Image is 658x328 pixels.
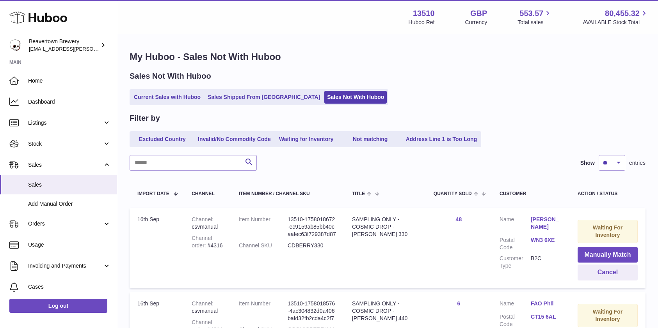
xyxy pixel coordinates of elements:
[29,46,156,52] span: [EMAIL_ADDRESS][PERSON_NAME][DOMAIN_NAME]
[192,235,223,249] div: #4316
[500,255,531,270] dt: Customer Type
[28,220,103,227] span: Orders
[519,8,543,19] span: 553.57
[531,313,562,321] a: CT15 6AL
[500,313,531,328] dt: Postal Code
[457,300,460,307] a: 6
[409,19,435,26] div: Huboo Ref
[130,51,646,63] h1: My Huboo - Sales Not With Huboo
[28,140,103,148] span: Stock
[531,236,562,244] a: WN3 6XE
[28,119,103,127] span: Listings
[470,8,487,19] strong: GBP
[28,200,111,208] span: Add Manual Order
[500,236,531,251] dt: Postal Code
[137,191,169,196] span: Import date
[131,91,203,104] a: Current Sales with Huboo
[352,216,418,238] div: SAMPLING ONLY - COSMIC DROP - [PERSON_NAME] 330
[131,133,194,146] a: Excluded Country
[28,161,103,169] span: Sales
[518,19,552,26] span: Total sales
[629,159,646,167] span: entries
[288,216,336,238] dd: 13510-1758018672-ec9159ab85bb40caafec63f729387d87
[403,133,480,146] a: Address Line 1 is Too Long
[28,181,111,189] span: Sales
[9,39,21,51] img: kit.lowe@beavertownbrewery.co.uk
[500,300,531,309] dt: Name
[352,191,365,196] span: Title
[130,113,160,123] h2: Filter by
[29,38,99,53] div: Beavertown Brewery
[192,235,212,249] strong: Channel order
[500,191,562,196] div: Customer
[192,191,223,196] div: Channel
[288,242,336,249] dd: CDBERRY330
[192,216,213,222] strong: Channel
[275,133,338,146] a: Waiting for Inventory
[578,191,638,196] div: Action / Status
[130,208,184,288] td: 16th Sep
[605,8,640,19] span: 80,455.32
[28,98,111,106] span: Dashboard
[500,216,531,233] dt: Name
[583,8,649,26] a: 80,455.32 AVAILABLE Stock Total
[578,247,638,263] button: Manually Match
[195,133,274,146] a: Invalid/No Commodity Code
[465,19,487,26] div: Currency
[593,309,622,322] strong: Waiting For Inventory
[456,216,462,222] a: 48
[239,300,288,322] dt: Item Number
[593,224,622,238] strong: Waiting For Inventory
[578,265,638,280] button: Cancel
[339,133,402,146] a: Not matching
[239,242,288,249] dt: Channel SKU
[413,8,435,19] strong: 13510
[531,255,562,270] dd: B2C
[192,300,213,307] strong: Channel
[239,216,288,238] dt: Item Number
[28,77,111,85] span: Home
[28,262,103,270] span: Invoicing and Payments
[288,300,336,322] dd: 13510-1758018576-4ac304832d0a406bafd32fb2cda4c2f7
[28,241,111,249] span: Usage
[583,19,649,26] span: AVAILABLE Stock Total
[518,8,552,26] a: 553.57 Total sales
[130,71,211,81] h2: Sales Not With Huboo
[205,91,323,104] a: Sales Shipped From [GEOGRAPHIC_DATA]
[192,300,223,315] div: csvmanual
[531,216,562,231] a: [PERSON_NAME]
[580,159,595,167] label: Show
[352,300,418,322] div: SAMPLING ONLY - COSMIC DROP - [PERSON_NAME] 440
[239,191,336,196] div: Item Number / Channel SKU
[531,300,562,307] a: FAO Phil
[434,191,472,196] span: Quantity Sold
[192,216,223,231] div: csvmanual
[28,283,111,291] span: Cases
[324,91,387,104] a: Sales Not With Huboo
[9,299,107,313] a: Log out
